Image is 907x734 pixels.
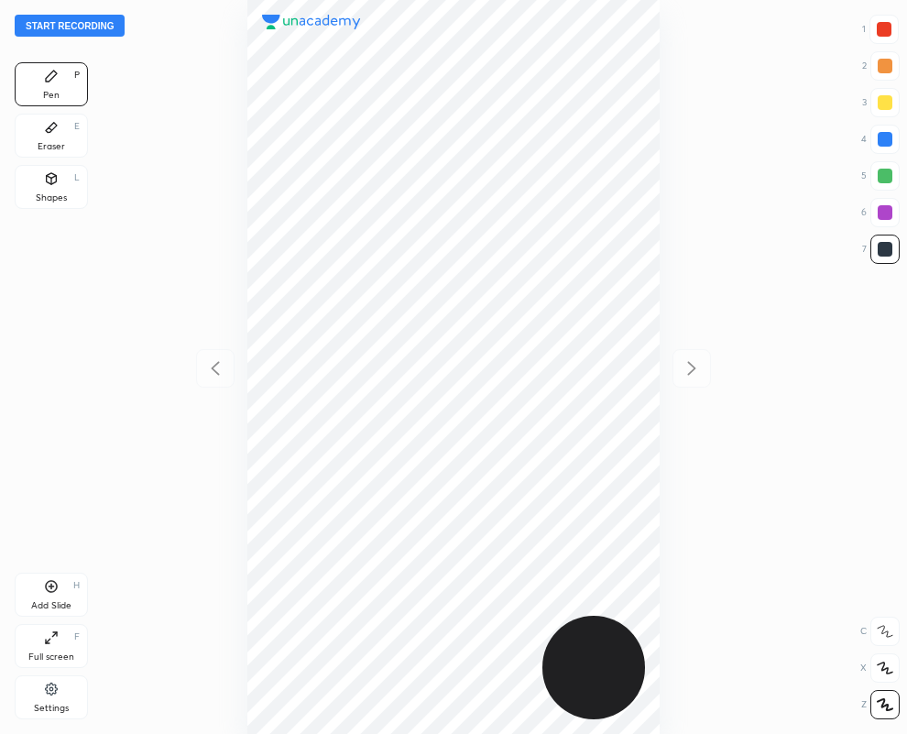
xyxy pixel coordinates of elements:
[15,15,125,37] button: Start recording
[73,581,80,590] div: H
[74,173,80,182] div: L
[34,704,69,713] div: Settings
[861,198,900,227] div: 6
[38,142,65,151] div: Eraser
[861,690,900,719] div: Z
[860,653,900,683] div: X
[862,235,900,264] div: 7
[861,125,900,154] div: 4
[862,88,900,117] div: 3
[43,91,60,100] div: Pen
[862,15,899,44] div: 1
[74,632,80,641] div: F
[28,652,74,662] div: Full screen
[74,122,80,131] div: E
[36,193,67,203] div: Shapes
[262,15,361,29] img: logo.38c385cc.svg
[31,601,71,610] div: Add Slide
[862,51,900,81] div: 2
[74,71,80,80] div: P
[860,617,900,646] div: C
[861,161,900,191] div: 5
